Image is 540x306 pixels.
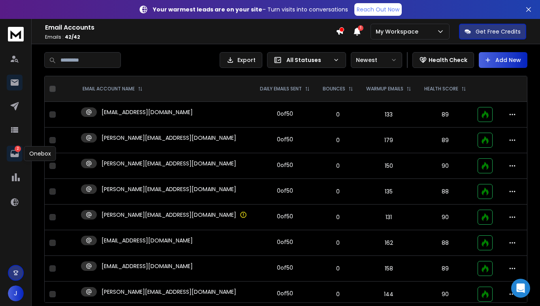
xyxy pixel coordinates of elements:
[354,3,402,16] a: Reach Out Now
[24,146,56,161] div: Onebox
[277,264,293,272] div: 0 of 50
[424,86,458,92] p: HEALTH SCORE
[321,136,355,144] p: 0
[65,34,80,40] span: 42 / 42
[429,56,467,64] p: Health Check
[8,285,24,301] button: J
[321,290,355,298] p: 0
[418,256,473,282] td: 89
[360,230,418,256] td: 162
[45,34,336,40] p: Emails :
[323,86,345,92] p: BOUNCES
[277,161,293,169] div: 0 of 50
[360,128,418,153] td: 179
[360,256,418,282] td: 158
[102,160,236,167] p: [PERSON_NAME][EMAIL_ADDRESS][DOMAIN_NAME]
[153,6,262,13] strong: Your warmest leads are on your site
[418,230,473,256] td: 88
[102,108,193,116] p: [EMAIL_ADDRESS][DOMAIN_NAME]
[102,134,236,142] p: [PERSON_NAME][EMAIL_ADDRESS][DOMAIN_NAME]
[459,24,526,39] button: Get Free Credits
[8,27,24,41] img: logo
[511,279,530,298] div: Open Intercom Messenger
[366,86,403,92] p: WARMUP EMAILS
[220,52,262,68] button: Export
[360,102,418,128] td: 133
[7,146,23,161] a: 2
[83,86,143,92] div: EMAIL ACCOUNT NAME
[102,185,236,193] p: [PERSON_NAME][EMAIL_ADDRESS][DOMAIN_NAME]
[277,135,293,143] div: 0 of 50
[321,265,355,272] p: 0
[418,153,473,179] td: 90
[45,23,336,32] h1: Email Accounts
[418,128,473,153] td: 89
[102,237,193,244] p: [EMAIL_ADDRESS][DOMAIN_NAME]
[418,102,473,128] td: 89
[277,187,293,195] div: 0 of 50
[321,188,355,195] p: 0
[153,6,348,13] p: – Turn visits into conversations
[358,25,363,31] span: 1
[321,162,355,170] p: 0
[15,146,21,152] p: 2
[102,211,236,219] p: [PERSON_NAME][EMAIL_ADDRESS][DOMAIN_NAME]
[286,56,330,64] p: All Statuses
[418,179,473,205] td: 88
[357,6,399,13] p: Reach Out Now
[321,239,355,247] p: 0
[351,52,402,68] button: Newest
[102,288,236,296] p: [PERSON_NAME][EMAIL_ADDRESS][DOMAIN_NAME]
[277,289,293,297] div: 0 of 50
[360,205,418,230] td: 131
[376,28,421,36] p: My Workspace
[260,86,302,92] p: DAILY EMAILS SENT
[277,238,293,246] div: 0 of 50
[102,262,193,270] p: [EMAIL_ADDRESS][DOMAIN_NAME]
[360,153,418,179] td: 150
[277,212,293,220] div: 0 of 50
[321,111,355,118] p: 0
[321,213,355,221] p: 0
[412,52,474,68] button: Health Check
[479,52,527,68] button: Add New
[476,28,521,36] p: Get Free Credits
[418,205,473,230] td: 90
[360,179,418,205] td: 135
[277,110,293,118] div: 0 of 50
